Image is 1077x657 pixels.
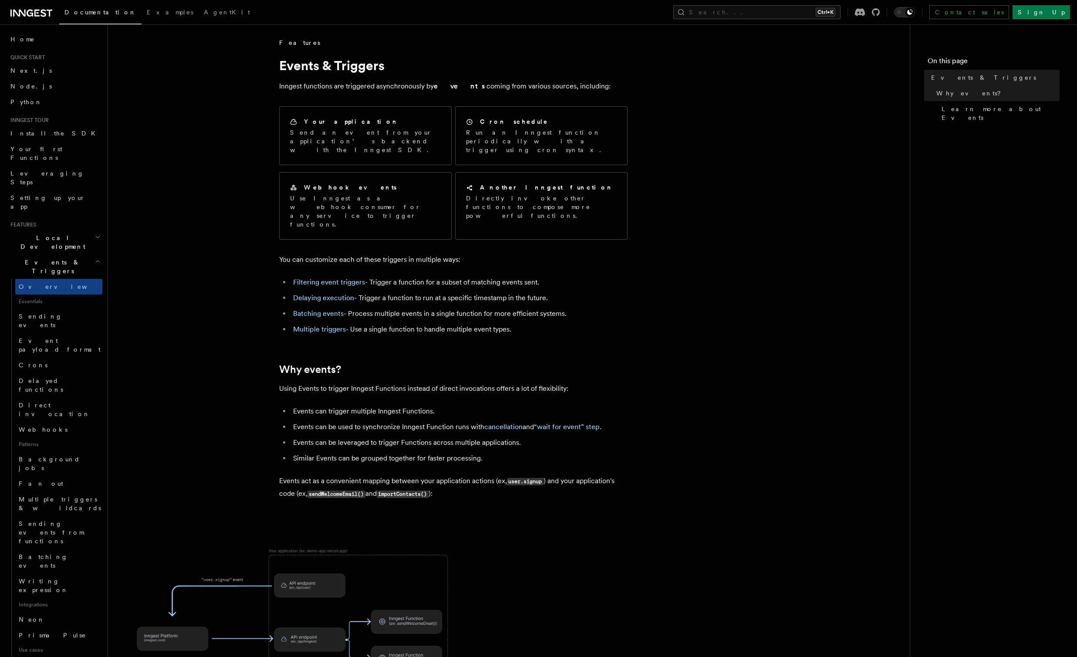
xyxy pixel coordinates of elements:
[7,54,45,61] span: Quick start
[10,98,42,105] span: Python
[933,85,1060,101] a: Why events?
[15,437,102,451] span: Patterns
[7,221,36,228] span: Features
[938,101,1060,125] a: Learn more about Events
[199,3,255,24] a: AgentKit
[377,491,429,498] code: importContacts()
[455,172,628,240] a: Another Inngest functionDirectly invoke other functions to compose more powerful functions.
[484,423,523,431] a: cancellation
[15,373,102,397] a: Delayed functions
[293,309,344,318] a: Batching events
[293,325,346,333] a: Multiple triggers
[290,128,441,154] p: Send an event from your application’s backend with the Inngest SDK.
[279,106,452,165] a: Your applicationSend an event from your application’s backend with the Inngest SDK.
[293,294,354,302] a: Delaying execution
[279,254,628,266] p: You can customize each of these triggers in multiple ways:
[204,9,250,16] span: AgentKit
[7,31,102,47] a: Home
[931,73,1036,82] span: Events & Triggers
[10,67,52,74] span: Next.js
[928,70,1060,85] a: Events & Triggers
[15,476,102,491] a: Fan out
[15,627,102,643] a: Prisma Pulse
[290,194,441,229] p: Use Inngest as a webhook consumer for any service to trigger functions.
[142,3,199,24] a: Examples
[10,194,85,210] span: Setting up your app
[15,333,102,357] a: Event payload format
[279,383,628,395] p: Using Events to trigger Inngest Functions instead of direct invocations offers a lot of flexibility:
[19,632,86,639] span: Prisma Pulse
[942,105,1060,122] span: Learn more about Events
[7,254,102,279] button: Events & Triggers
[19,402,90,417] span: Direct invocation
[434,82,486,90] strong: events
[290,421,628,433] li: Events can be used to synchronize Inngest Function runs with and .
[19,480,63,487] span: Fan out
[7,190,102,214] a: Setting up your app
[304,117,398,126] h2: Your application
[10,130,101,137] span: Install the SDK
[15,357,102,373] a: Crons
[15,573,102,598] a: Writing expression
[10,146,62,161] span: Your first Functions
[10,35,35,44] span: Home
[929,5,1009,19] a: Contact sales
[19,426,68,433] span: Webhooks
[7,125,102,141] a: Install the SDK
[279,80,628,92] p: Inngest functions are triggered asynchronously by coming from various sources, including:
[19,578,68,593] span: Writing expression
[279,363,341,376] a: Why events?
[15,643,102,657] span: Use cases
[59,3,142,24] a: Documentation
[455,106,628,165] a: Cron scheduleRun an Inngest function periodically with a trigger using cron syntax.
[290,276,628,288] li: - Trigger a function for a subset of matching events sent.
[19,456,80,471] span: Background jobs
[19,496,101,511] span: Multiple triggers & wildcards
[936,89,1007,98] span: Why events?
[7,258,95,275] span: Events & Triggers
[7,234,95,251] span: Local Development
[293,278,365,286] a: Filtering event triggers
[894,7,915,17] button: Toggle dark mode
[15,295,102,308] span: Essentials
[19,283,108,290] span: Overview
[928,56,1060,70] h4: On this page
[19,520,84,545] span: Sending events from functions
[15,397,102,422] a: Direct invocation
[19,362,47,369] span: Crons
[290,323,628,335] li: - Use a single function to handle multiple event types.
[15,612,102,627] a: Neon
[15,279,102,295] a: Overview
[534,423,600,431] a: “wait for event” step
[279,38,320,47] span: Features
[290,452,628,464] li: Similar Events can be grouped together for faster processing.
[279,58,628,73] h1: Events & Triggers
[7,230,102,254] button: Local Development
[19,616,45,623] span: Neon
[15,308,102,333] a: Sending events
[466,194,617,220] p: Directly invoke other functions to compose more powerful functions.
[7,117,49,124] span: Inngest tour
[290,308,628,320] li: - Process multiple events in a single function for more efficient systems.
[19,313,62,328] span: Sending events
[15,491,102,516] a: Multiple triggers & wildcards
[15,451,102,476] a: Background jobs
[15,598,102,612] span: Integrations
[480,117,548,126] h2: Cron schedule
[290,405,628,417] li: Events can trigger multiple Inngest Functions.
[19,553,68,569] span: Batching events
[15,516,102,549] a: Sending events from functions
[279,172,452,240] a: Webhook eventsUse Inngest as a webhook consumer for any service to trigger functions.
[816,8,835,17] kbd: Ctrl+K
[7,78,102,94] a: Node.js
[19,377,63,393] span: Delayed functions
[64,9,136,16] span: Documentation
[480,183,613,192] h2: Another Inngest function
[10,170,84,186] span: Leveraging Steps
[304,183,397,192] h2: Webhook events
[290,292,628,304] li: - Trigger a function to run at a specific timestamp in the future.
[279,475,628,500] p: Events act as a convenient mapping between your application actions (ex, ) and your application's...
[466,128,617,154] p: Run an Inngest function periodically with a trigger using cron syntax.
[307,491,365,498] code: sendWelcomeEmail()
[15,549,102,573] a: Batching events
